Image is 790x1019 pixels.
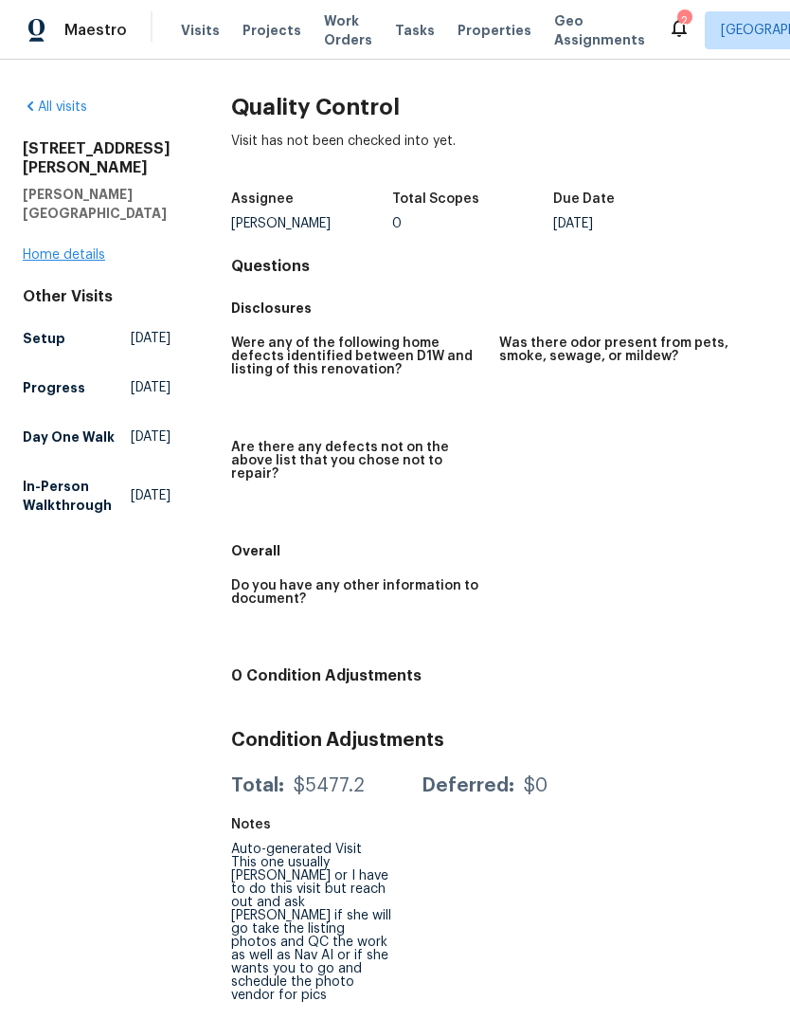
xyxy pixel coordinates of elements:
span: Projects [242,21,301,40]
h5: Are there any defects not on the above list that you chose not to repair? [231,441,484,481]
h3: Condition Adjustments [231,731,767,750]
h5: Setup [23,329,65,348]
span: [DATE] [131,378,171,397]
h2: [STREET_ADDRESS][PERSON_NAME] [23,139,171,177]
div: Deferred: [422,776,514,795]
span: Properties [458,21,531,40]
div: 2 [677,11,691,30]
h5: Progress [23,378,85,397]
div: Total: [231,776,284,795]
span: [DATE] [131,329,171,348]
span: Maestro [64,21,127,40]
div: 0 [392,217,553,230]
div: Auto-generated Visit This one usually [PERSON_NAME] or I have to do this visit but reach out and ... [231,843,392,1002]
h5: Was there odor present from pets, smoke, sewage, or mildew? [499,337,752,363]
span: Tasks [395,24,435,37]
h5: Day One Walk [23,428,115,446]
h5: Disclosures [231,299,767,318]
a: Day One Walk[DATE] [23,420,171,454]
h5: Were any of the following home defects identified between D1W and listing of this renovation? [231,337,484,376]
div: $5477.2 [294,776,365,795]
a: Home details [23,248,105,262]
span: Work Orders [324,11,372,49]
span: Visits [181,21,220,40]
h5: Do you have any other information to document? [231,579,484,606]
h5: Overall [231,541,767,560]
h2: Quality Control [231,98,767,117]
h4: 0 Condition Adjustments [231,666,767,685]
span: [DATE] [131,428,171,446]
h5: [PERSON_NAME][GEOGRAPHIC_DATA] [23,185,171,223]
a: All visits [23,100,87,114]
div: Visit has not been checked into yet. [231,132,767,181]
h4: Questions [231,257,767,276]
h5: In-Person Walkthrough [23,477,131,515]
div: Other Visits [23,287,171,306]
div: $0 [524,776,548,795]
h5: Notes [231,818,271,831]
h5: Due Date [553,192,615,206]
div: [DATE] [553,217,714,230]
span: [DATE] [131,486,171,505]
div: [PERSON_NAME] [231,217,392,230]
a: Progress[DATE] [23,371,171,405]
a: In-Person Walkthrough[DATE] [23,469,171,522]
h5: Assignee [231,192,294,206]
a: Setup[DATE] [23,321,171,355]
span: Geo Assignments [554,11,645,49]
h5: Total Scopes [392,192,479,206]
